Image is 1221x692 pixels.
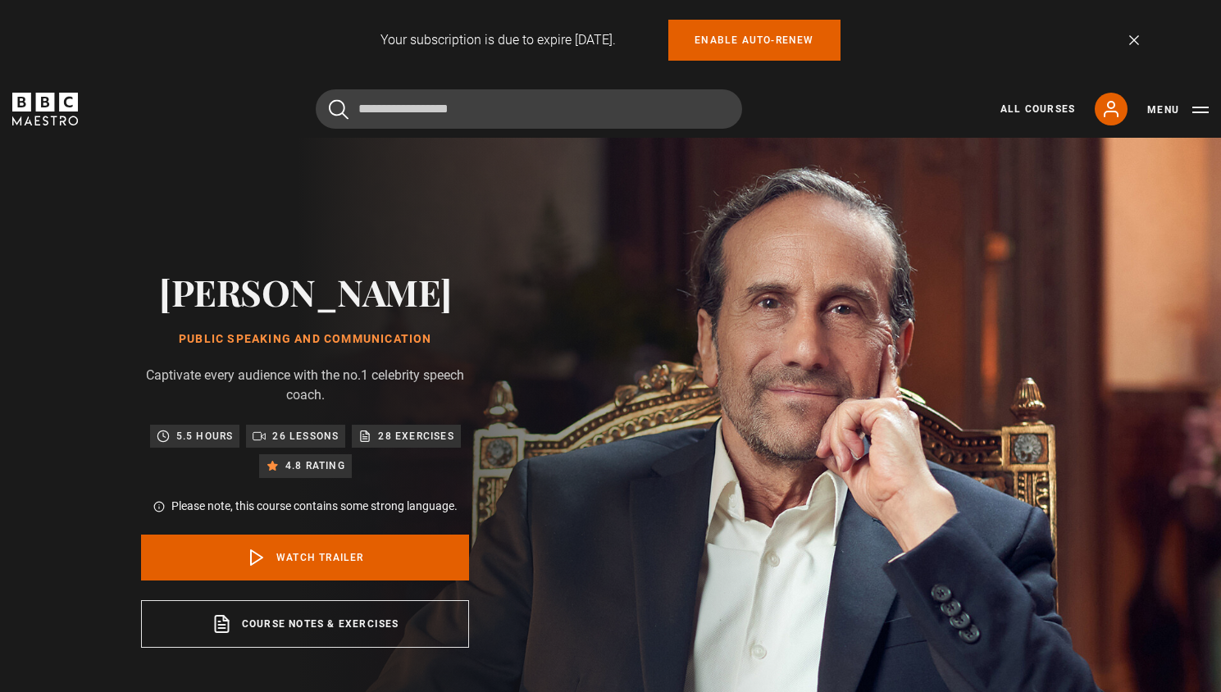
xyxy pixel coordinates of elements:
[272,428,339,444] p: 26 lessons
[141,535,469,580] a: Watch Trailer
[1000,102,1075,116] a: All Courses
[141,271,469,312] h2: [PERSON_NAME]
[171,498,458,515] p: Please note, this course contains some strong language.
[141,333,469,346] h1: Public Speaking and Communication
[316,89,742,129] input: Search
[380,30,616,50] p: Your subscription is due to expire [DATE].
[668,20,840,61] a: Enable auto-renew
[141,366,469,405] p: Captivate every audience with the no.1 celebrity speech coach.
[378,428,453,444] p: 28 exercises
[141,600,469,648] a: Course notes & exercises
[1147,102,1209,118] button: Toggle navigation
[12,93,78,125] svg: BBC Maestro
[176,428,234,444] p: 5.5 hours
[285,458,345,474] p: 4.8 rating
[329,99,349,120] button: Submit the search query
